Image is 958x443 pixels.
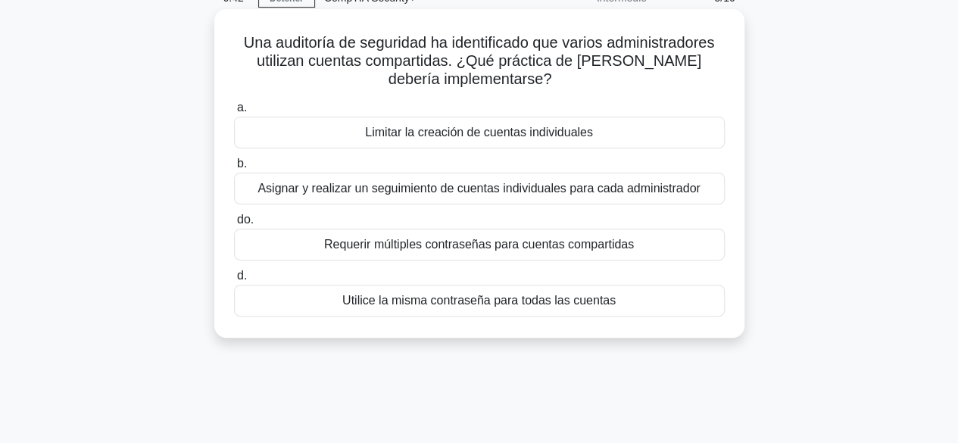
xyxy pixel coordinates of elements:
[237,157,247,170] font: b.
[365,126,593,139] font: Limitar la creación de cuentas individuales
[324,238,634,251] font: Requerir múltiples contraseñas para cuentas compartidas
[342,294,616,307] font: Utilice la misma contraseña para todas las cuentas
[237,213,254,226] font: do.
[244,34,715,87] font: Una auditoría de seguridad ha identificado que varios administradores utilizan cuentas compartida...
[257,182,700,195] font: Asignar y realizar un seguimiento de cuentas individuales para cada administrador
[237,269,247,282] font: d.
[237,101,247,114] font: a.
